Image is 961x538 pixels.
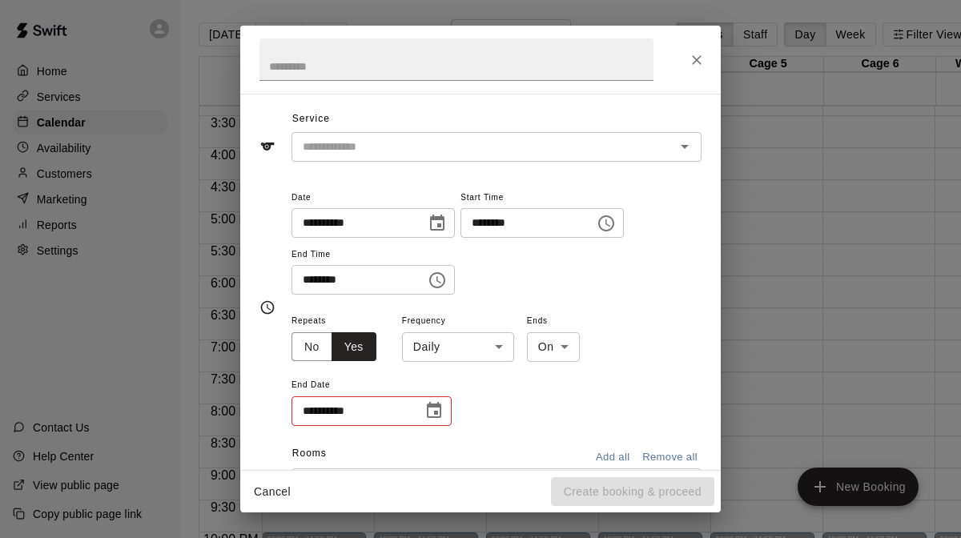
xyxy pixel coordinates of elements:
[682,46,711,74] button: Close
[292,448,327,459] span: Rooms
[402,311,514,332] span: Frequency
[421,264,453,296] button: Choose time, selected time is 10:00 PM
[638,445,702,470] button: Remove all
[247,477,298,507] button: Cancel
[674,135,696,158] button: Open
[332,332,376,362] button: Yes
[292,113,330,124] span: Service
[259,299,275,315] svg: Timing
[527,332,580,362] div: On
[292,332,332,362] button: No
[460,187,624,209] span: Start Time
[418,395,450,427] button: Choose date
[527,311,580,332] span: Ends
[292,375,452,396] span: End Date
[292,311,389,332] span: Repeats
[421,207,453,239] button: Choose date, selected date is Dec 10, 2025
[292,244,455,266] span: End Time
[259,139,275,155] svg: Service
[292,332,376,362] div: outlined button group
[402,332,514,362] div: Daily
[292,187,455,209] span: Date
[590,207,622,239] button: Choose time, selected time is 6:00 PM
[587,445,638,470] button: Add all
